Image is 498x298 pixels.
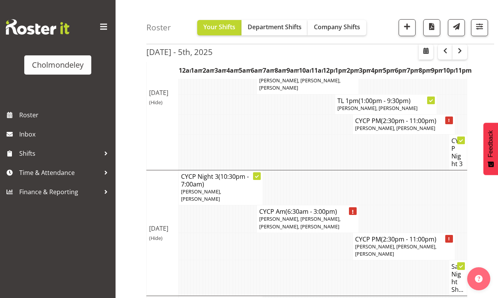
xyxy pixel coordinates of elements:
[371,62,383,79] th: 4pm
[239,62,251,79] th: 5am
[19,167,100,178] span: Time & Attendance
[275,62,287,79] th: 8am
[181,172,249,188] span: (10:30pm - 7:00am)
[6,19,69,35] img: Rosterit website logo
[359,62,371,79] th: 3pm
[419,62,431,79] th: 8pm
[226,62,238,79] th: 4am
[475,275,483,283] img: help-xxl-2.png
[251,62,263,79] th: 6am
[451,263,464,293] h4: Sat Night Sh...
[191,62,203,79] th: 1am
[399,19,416,36] button: Add a new shift
[314,23,360,31] span: Company Shifts
[32,59,84,71] div: Cholmondeley
[147,170,179,296] td: [DATE]
[355,125,435,132] span: [PERSON_NAME], [PERSON_NAME]
[335,62,347,79] th: 1pm
[19,186,100,198] span: Finance & Reporting
[146,23,171,32] h4: Roster
[383,62,395,79] th: 5pm
[407,62,419,79] th: 7pm
[395,62,407,79] th: 6pm
[203,23,235,31] span: Your Shifts
[471,19,488,36] button: Filter Shifts
[308,20,366,35] button: Company Shifts
[359,97,411,105] span: (1:00pm - 9:30pm)
[337,105,418,112] span: [PERSON_NAME], [PERSON_NAME]
[149,235,163,241] span: (Hide)
[355,243,436,257] span: [PERSON_NAME], [PERSON_NAME], [PERSON_NAME]
[451,137,464,168] h4: CYCP Night 3
[487,130,494,157] span: Feedback
[259,215,340,230] span: [PERSON_NAME], [PERSON_NAME], [PERSON_NAME], [PERSON_NAME]
[149,99,163,106] span: (Hide)
[448,19,465,36] button: Send a list of all shifts for the selected filtered period to all rostered employees.
[431,62,443,79] th: 9pm
[299,62,311,79] th: 10am
[19,128,112,140] span: Inbox
[248,23,302,31] span: Department Shifts
[355,235,452,243] h4: CYCP PM
[419,44,433,60] button: Select a specific date within the roster.
[323,62,335,79] th: 12pm
[179,62,191,79] th: 12am
[19,148,100,159] span: Shifts
[181,188,221,202] span: [PERSON_NAME], [PERSON_NAME]
[483,123,498,175] button: Feedback - Show survey
[381,235,436,243] span: (2:30pm - 11:00pm)
[347,62,359,79] th: 2pm
[197,20,241,35] button: Your Shifts
[355,117,452,125] h4: CYCP PM
[455,62,467,79] th: 11pm
[263,62,275,79] th: 7am
[147,24,179,170] td: [DATE]
[287,62,298,79] th: 9am
[443,62,455,79] th: 10pm
[259,70,340,91] span: [PERSON_NAME], [PERSON_NAME], [PERSON_NAME], [PERSON_NAME], [PERSON_NAME]
[337,97,434,105] h4: TL 1pm
[259,208,356,215] h4: CYCP Am
[146,47,213,57] h2: [DATE] - 5th, 2025
[241,20,308,35] button: Department Shifts
[181,173,260,188] h4: CYCP Night 3
[203,62,215,79] th: 2am
[285,207,337,216] span: (6:30am - 3:00pm)
[381,117,436,125] span: (2:30pm - 11:00pm)
[19,109,112,121] span: Roster
[423,19,440,36] button: Download a PDF of the roster according to the set date range.
[215,62,226,79] th: 3am
[311,62,323,79] th: 11am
